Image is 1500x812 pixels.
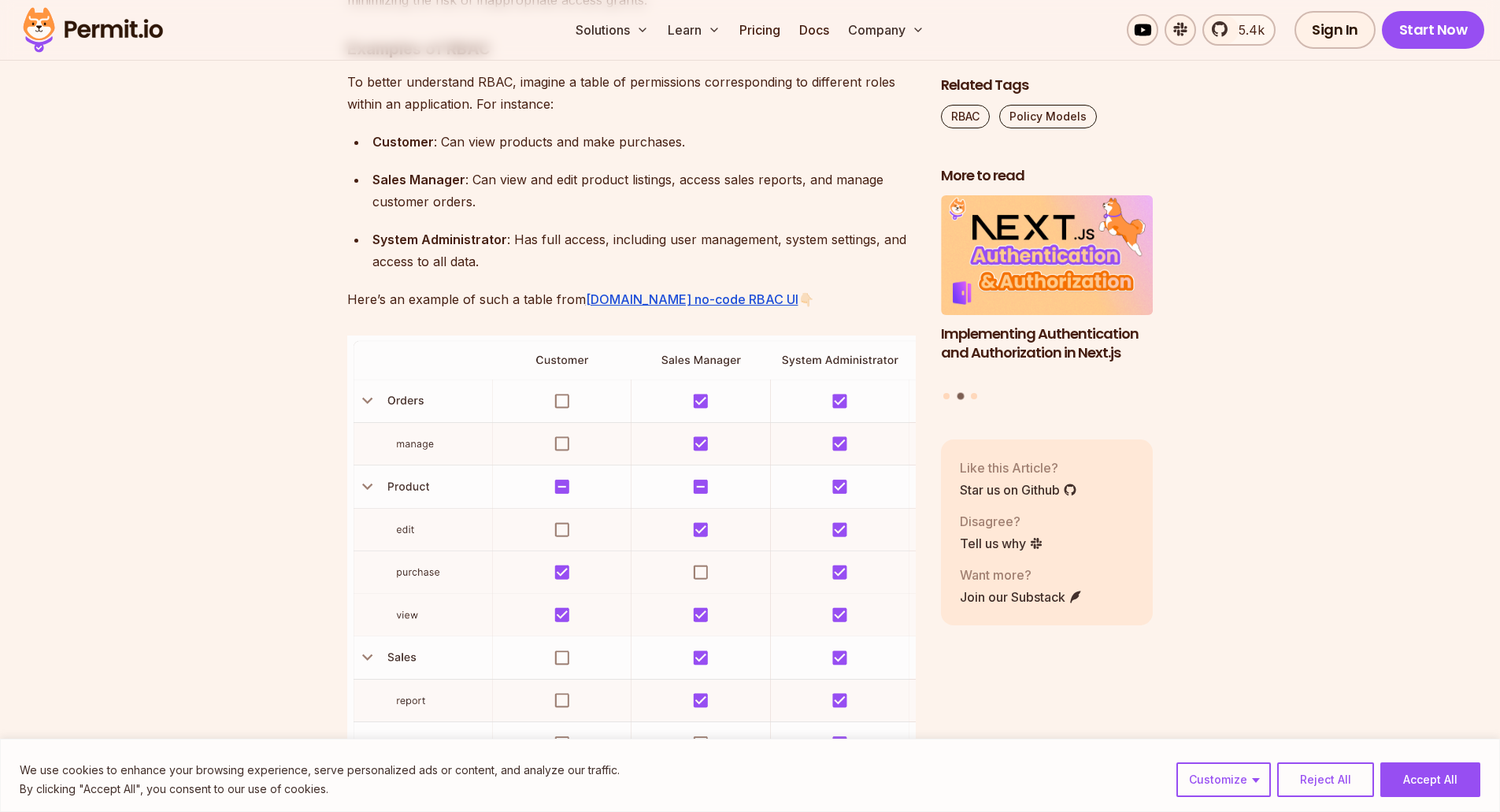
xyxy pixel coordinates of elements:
strong: Customer [372,134,434,150]
a: Pricing [733,14,787,46]
p: Here’s an example of such a table from 👇🏻 [347,288,916,310]
a: Policy Models [999,105,1097,128]
div: : Can view products and make purchases. [372,131,916,153]
button: Go to slide 2 [957,392,964,399]
a: RBAC [941,105,990,128]
button: Solutions [569,14,655,46]
h2: More to read [941,166,1154,186]
div: : Can view and edit product listings, access sales reports, and manage customer orders. [372,169,916,213]
button: Accept All [1380,762,1480,797]
a: Start Now [1382,11,1485,49]
a: Tell us why [960,533,1043,552]
a: Docs [793,14,835,46]
strong: Sales Manager [372,172,465,187]
button: Reject All [1277,762,1374,797]
div: : Has full access, including user management, system settings, and access to all data. [372,228,916,273]
a: [DOMAIN_NAME] no-code RBAC UI [586,291,798,307]
a: 5.4k [1202,14,1276,46]
span: 5.4k [1229,20,1265,39]
a: Join our Substack [960,587,1083,606]
a: Sign In [1294,11,1376,49]
button: Go to slide 3 [971,392,977,399]
a: Implementing Authentication and Authorization in Next.jsImplementing Authentication and Authoriza... [941,195,1154,383]
a: Star us on Github [960,480,1077,499]
p: We use cookies to enhance your browsing experience, serve personalized ads or content, and analyz... [20,761,620,780]
li: 2 of 3 [941,195,1154,383]
p: Want more? [960,565,1083,584]
div: Posts [941,195,1154,402]
button: Go to slide 1 [943,392,950,399]
p: Disagree? [960,511,1043,530]
p: By clicking "Accept All", you consent to our use of cookies. [20,780,620,799]
h2: Related Tags [941,76,1154,95]
img: Implementing Authentication and Authorization in Next.js [941,195,1154,315]
p: To better understand RBAC, imagine a table of permissions corresponding to different roles within... [347,71,916,115]
button: Customize [1176,762,1271,797]
strong: System Administrator [372,232,507,247]
h3: Implementing Authentication and Authorization in Next.js [941,324,1154,363]
button: Company [842,14,931,46]
img: Permit logo [16,3,170,57]
p: Like this Article? [960,458,1077,476]
button: Learn [661,14,727,46]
